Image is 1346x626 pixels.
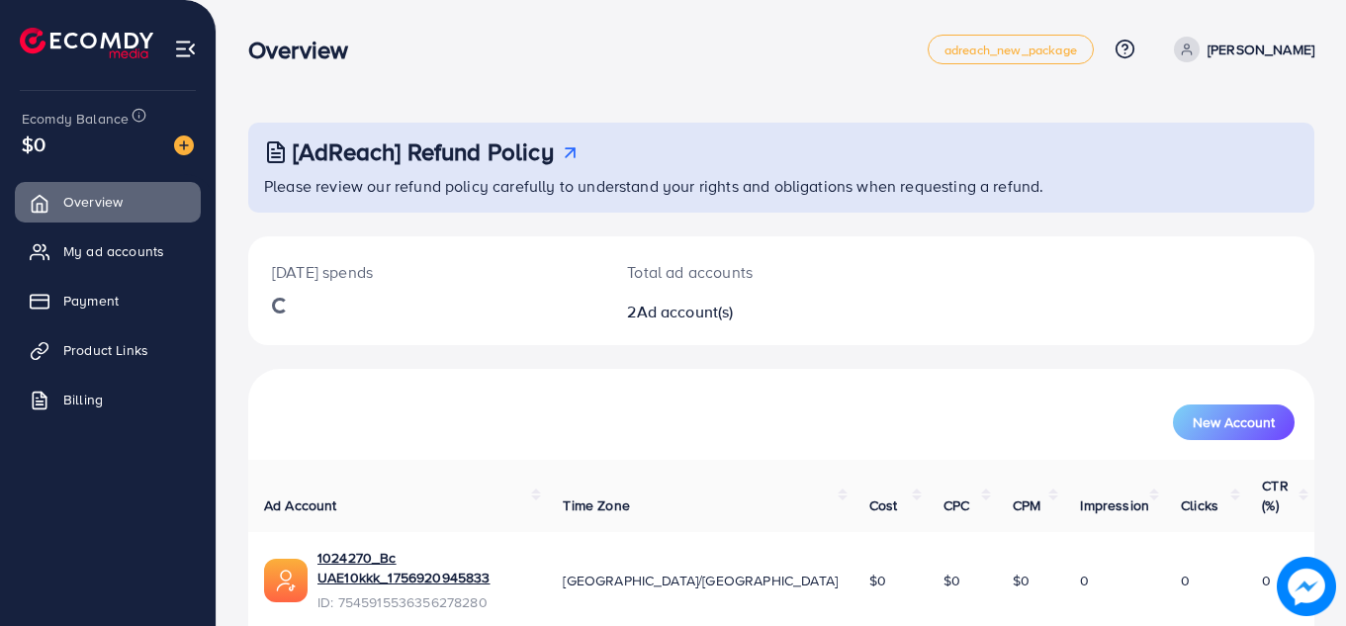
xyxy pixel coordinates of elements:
[15,231,201,271] a: My ad accounts
[174,135,194,155] img: image
[563,571,838,590] span: [GEOGRAPHIC_DATA]/[GEOGRAPHIC_DATA]
[943,495,969,515] span: CPC
[15,281,201,320] a: Payment
[1193,415,1275,429] span: New Account
[317,548,531,588] a: 1024270_Bc UAE10kkk_1756920945833
[317,592,531,612] span: ID: 7545915536356278280
[264,174,1302,198] p: Please review our refund policy carefully to understand your rights and obligations when requesti...
[1173,404,1295,440] button: New Account
[22,130,45,158] span: $0
[63,340,148,360] span: Product Links
[1181,495,1218,515] span: Clicks
[20,28,153,58] img: logo
[15,182,201,222] a: Overview
[293,137,554,166] h3: [AdReach] Refund Policy
[637,301,734,322] span: Ad account(s)
[563,495,629,515] span: Time Zone
[63,192,123,212] span: Overview
[264,495,337,515] span: Ad Account
[1080,495,1149,515] span: Impression
[15,380,201,419] a: Billing
[869,495,898,515] span: Cost
[248,36,364,64] h3: Overview
[1166,37,1314,62] a: [PERSON_NAME]
[15,330,201,370] a: Product Links
[943,571,960,590] span: $0
[22,109,129,129] span: Ecomdy Balance
[272,260,580,284] p: [DATE] spends
[627,303,847,321] h2: 2
[264,559,308,602] img: ic-ads-acc.e4c84228.svg
[944,44,1077,56] span: adreach_new_package
[1080,571,1089,590] span: 0
[1208,38,1314,61] p: [PERSON_NAME]
[627,260,847,284] p: Total ad accounts
[63,291,119,311] span: Payment
[928,35,1094,64] a: adreach_new_package
[1277,557,1336,616] img: image
[1262,571,1271,590] span: 0
[869,571,886,590] span: $0
[63,241,164,261] span: My ad accounts
[1013,571,1030,590] span: $0
[174,38,197,60] img: menu
[1262,476,1288,515] span: CTR (%)
[1181,571,1190,590] span: 0
[63,390,103,409] span: Billing
[1013,495,1040,515] span: CPM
